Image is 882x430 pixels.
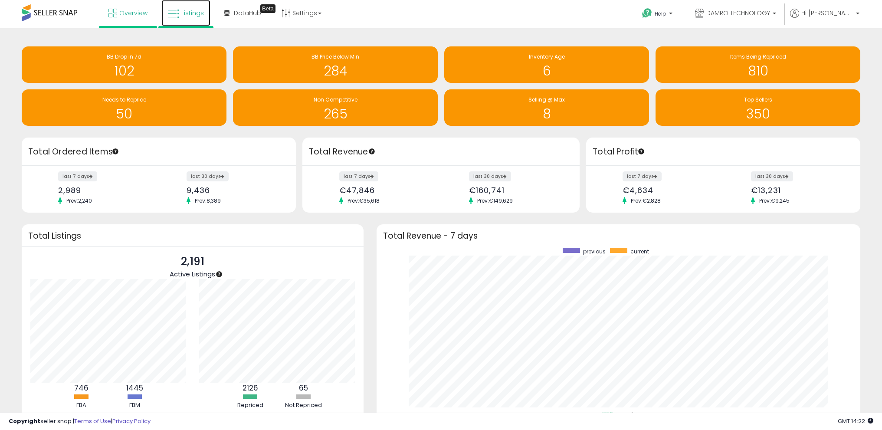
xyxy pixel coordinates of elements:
div: €160,741 [469,186,564,195]
i: Get Help [642,8,652,19]
span: Selling @ Max [528,96,565,103]
label: last 7 days [339,171,378,181]
h1: 6 [449,64,645,78]
span: Prev: 2,240 [62,197,96,204]
div: 2,989 [58,186,152,195]
span: Top Sellers [744,96,772,103]
b: 746 [74,383,89,393]
span: Needs to Reprice [102,96,146,103]
span: Prev: €9,245 [755,197,794,204]
div: FBA [56,401,108,410]
a: BB Price Below Min 284 [233,46,438,83]
span: BB Price Below Min [311,53,359,60]
p: 2,191 [170,253,215,270]
div: Tooltip anchor [368,148,376,155]
a: Needs to Reprice 50 [22,89,226,126]
div: Tooltip anchor [260,4,275,13]
span: Non Competitive [314,96,357,103]
span: 2025-09-8 14:22 GMT [838,417,873,425]
a: Hi [PERSON_NAME] [790,9,859,28]
div: €4,634 [623,186,717,195]
h3: Total Revenue [309,146,573,158]
div: FBM [109,401,161,410]
div: Tooltip anchor [111,148,119,155]
a: Inventory Age 6 [444,46,649,83]
b: 65 [299,383,308,393]
span: Active Listings [170,269,215,279]
span: current [630,248,649,255]
h1: 102 [26,64,222,78]
span: Prev: €149,629 [473,197,517,204]
a: Terms of Use [74,417,111,425]
a: Top Sellers 350 [656,89,860,126]
label: last 30 days [469,171,511,181]
label: last 7 days [58,171,97,181]
h3: Total Listings [28,233,357,239]
h3: Total Revenue - 7 days [383,233,854,239]
div: Tooltip anchor [215,270,223,278]
label: last 7 days [623,171,662,181]
div: Not Repriced [278,401,330,410]
a: Selling @ Max 8 [444,89,649,126]
div: Repriced [224,401,276,410]
span: BB Drop in 7d [107,53,141,60]
h3: Total Ordered Items [28,146,289,158]
h1: 8 [449,107,645,121]
span: DAMRO TECHNOLOGY [706,9,770,17]
a: BB Drop in 7d 102 [22,46,226,83]
a: Help [635,1,681,28]
span: Items Being Repriced [730,53,786,60]
div: 9,436 [187,186,281,195]
span: Hi [PERSON_NAME] [801,9,853,17]
h1: 265 [237,107,433,121]
a: Privacy Policy [112,417,151,425]
a: Items Being Repriced 810 [656,46,860,83]
span: Prev: 8,389 [190,197,225,204]
h1: 350 [660,107,856,121]
div: seller snap | | [9,417,151,426]
span: Overview [119,9,148,17]
span: Prev: €35,618 [343,197,384,204]
label: last 30 days [187,171,229,181]
span: Listings [181,9,204,17]
span: DataHub [234,9,261,17]
span: Prev: €2,828 [626,197,665,204]
h1: 810 [660,64,856,78]
strong: Copyright [9,417,40,425]
div: €13,231 [751,186,845,195]
h1: 284 [237,64,433,78]
span: previous [583,248,606,255]
label: last 30 days [751,171,793,181]
b: 2126 [243,383,258,393]
h1: 50 [26,107,222,121]
b: 1445 [126,383,143,393]
div: Tooltip anchor [637,148,645,155]
a: Non Competitive 265 [233,89,438,126]
span: Inventory Age [529,53,565,60]
div: €47,846 [339,186,435,195]
span: Help [655,10,666,17]
h3: Total Profit [593,146,854,158]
